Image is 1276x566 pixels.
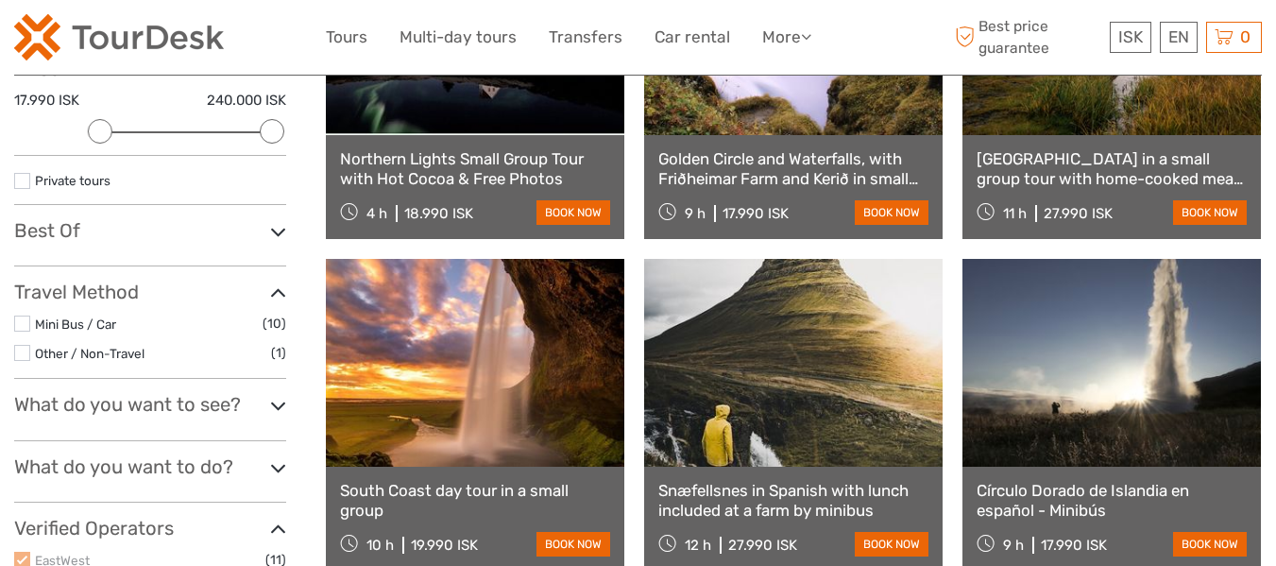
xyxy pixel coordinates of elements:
span: 10 h [366,537,394,554]
a: Snæfellsnes in Spanish with lunch included at a farm by minibus [658,481,928,520]
a: [GEOGRAPHIC_DATA] in a small group tour with home-cooked meal included [977,149,1247,188]
a: Tours [326,24,367,51]
span: 12 h [685,537,711,554]
a: Transfers [549,24,622,51]
h3: What do you want to do? [14,455,286,478]
a: Multi-day tours [400,24,517,51]
a: More [762,24,811,51]
a: book now [855,532,928,557]
span: Best price guarantee [950,16,1105,58]
div: 17.990 ISK [723,205,789,222]
button: Open LiveChat chat widget [217,29,240,52]
h3: Verified Operators [14,517,286,540]
span: 11 h [1003,205,1027,222]
div: 27.990 ISK [728,537,797,554]
span: ISK [1118,27,1143,46]
a: Other / Non-Travel [35,346,145,361]
span: 0 [1237,27,1253,46]
span: 4 h [366,205,387,222]
a: book now [855,200,928,225]
a: Golden Circle and Waterfalls, with Friðheimar Farm and Kerið in small group [658,149,928,188]
span: 9 h [685,205,706,222]
p: We're away right now. Please check back later! [26,33,213,48]
div: 18.990 ISK [404,205,473,222]
h3: Travel Method [14,281,286,303]
label: 17.990 ISK [14,91,79,111]
a: book now [536,200,610,225]
a: South Coast day tour in a small group [340,481,610,520]
span: (1) [271,342,286,364]
a: book now [1173,200,1247,225]
h3: What do you want to see? [14,393,286,416]
div: EN [1160,22,1198,53]
a: book now [1173,532,1247,557]
a: Northern Lights Small Group Tour with Hot Cocoa & Free Photos [340,149,610,188]
img: 120-15d4194f-c635-41b9-a512-a3cb382bfb57_logo_small.png [14,14,224,60]
a: book now [536,532,610,557]
a: Círculo Dorado de Islandia en español - Minibús [977,481,1247,520]
div: 17.990 ISK [1041,537,1107,554]
a: Private tours [35,173,111,188]
span: 9 h [1003,537,1024,554]
a: Car rental [655,24,730,51]
span: (10) [263,313,286,334]
h3: Best Of [14,219,286,242]
a: Mini Bus / Car [35,317,116,332]
label: 240.000 ISK [207,91,286,111]
div: 19.990 ISK [411,537,478,554]
div: 27.990 ISK [1044,205,1113,222]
